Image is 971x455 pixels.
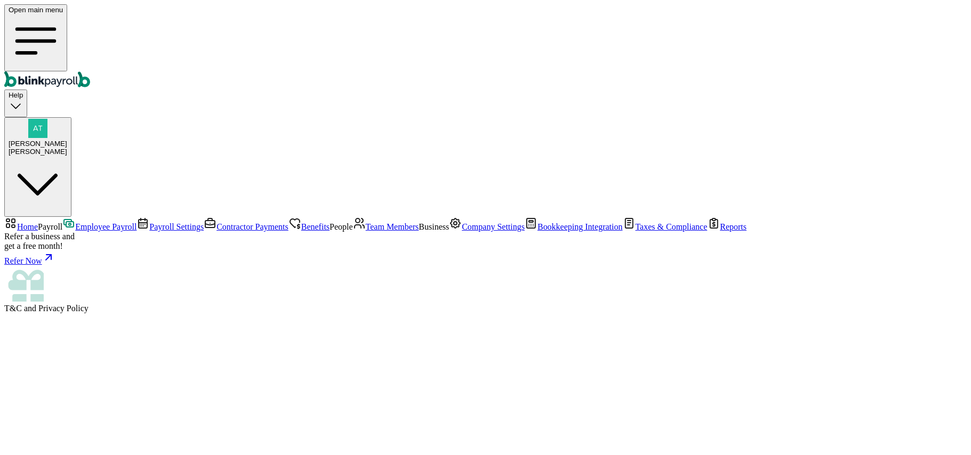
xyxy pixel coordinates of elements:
a: Home [4,222,38,231]
span: Help [9,91,23,99]
nav: Sidebar [4,217,967,313]
div: Refer a business and get a free month! [4,232,967,251]
a: Team Members [353,222,419,231]
span: Reports [720,222,747,231]
a: Benefits [288,222,330,231]
span: Open main menu [9,6,63,14]
div: [PERSON_NAME] [9,148,67,156]
span: Bookkeeping Integration [537,222,623,231]
button: Help [4,90,27,117]
a: Refer Now [4,251,967,266]
a: Reports [708,222,747,231]
span: Team Members [366,222,419,231]
span: People [330,222,353,231]
a: Payroll Settings [137,222,204,231]
button: Open main menu [4,4,67,71]
a: Company Settings [449,222,525,231]
iframe: Chat Widget [918,404,971,455]
a: Contractor Payments [204,222,288,231]
span: [PERSON_NAME] [9,140,67,148]
span: and [4,304,89,313]
a: Employee Payroll [62,222,137,231]
span: Home [17,222,38,231]
span: T&C [4,304,22,313]
a: Taxes & Compliance [623,222,708,231]
nav: Global [4,4,967,90]
span: Benefits [301,222,330,231]
span: Contractor Payments [216,222,288,231]
button: [PERSON_NAME][PERSON_NAME] [4,117,71,217]
span: Privacy Policy [38,304,89,313]
span: Taxes & Compliance [636,222,708,231]
span: Company Settings [462,222,525,231]
span: Payroll Settings [149,222,204,231]
span: Business [419,222,449,231]
span: Employee Payroll [75,222,137,231]
span: Payroll [38,222,62,231]
a: Bookkeeping Integration [525,222,623,231]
